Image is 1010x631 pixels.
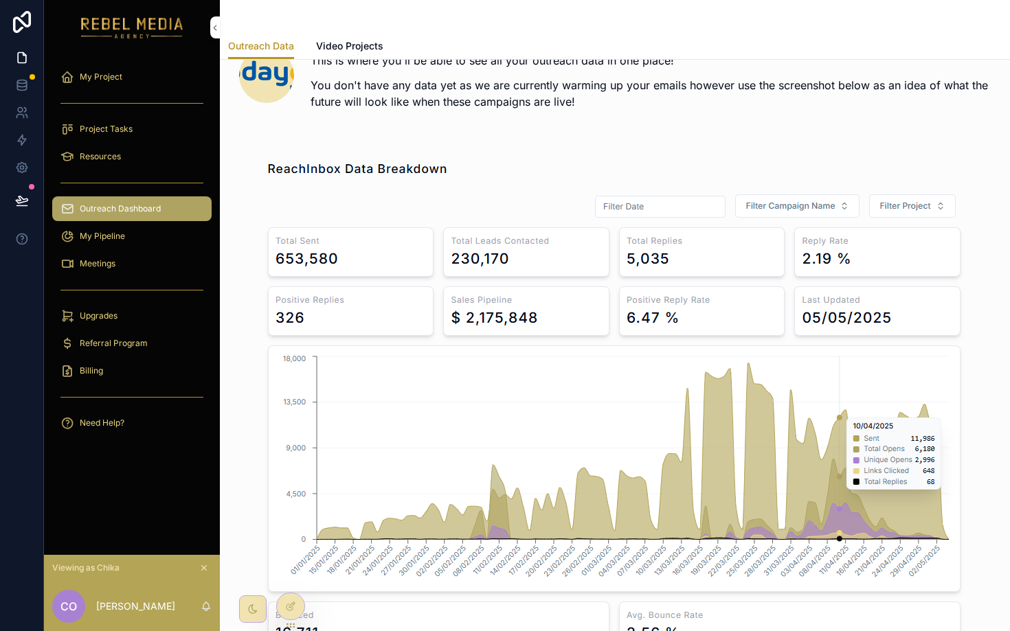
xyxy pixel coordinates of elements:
[60,598,77,615] span: CO
[80,203,161,214] span: Outreach Dashboard
[228,39,294,53] span: Outreach Data
[80,365,103,376] span: Billing
[96,599,175,613] p: [PERSON_NAME]
[80,417,124,428] span: Need Help?
[311,77,991,110] p: You don't have any data yet as we are currently warming up your emails however use the screenshot...
[52,224,212,249] a: My Pipeline
[80,231,125,242] span: My Pipeline
[80,338,148,349] span: Referral Program
[52,251,212,276] a: Meetings
[311,52,991,69] p: This is where you'll be able to see all your outreach data in one place!
[52,144,212,169] a: Resources
[80,71,122,82] span: My Project
[44,55,220,453] div: scrollable content
[52,358,212,383] a: Billing
[81,16,183,38] img: App logo
[228,34,294,60] a: Outreach Data
[52,65,212,89] a: My Project
[52,303,212,328] a: Upgrades
[52,196,212,221] a: Outreach Dashboard
[80,151,121,162] span: Resources
[80,258,115,269] span: Meetings
[52,331,212,356] a: Referral Program
[52,411,212,435] a: Need Help?
[316,34,383,61] a: Video Projects
[316,39,383,53] span: Video Projects
[80,310,117,321] span: Upgrades
[52,562,120,573] span: Viewing as Chika
[80,124,133,135] span: Project Tasks
[52,117,212,141] a: Project Tasks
